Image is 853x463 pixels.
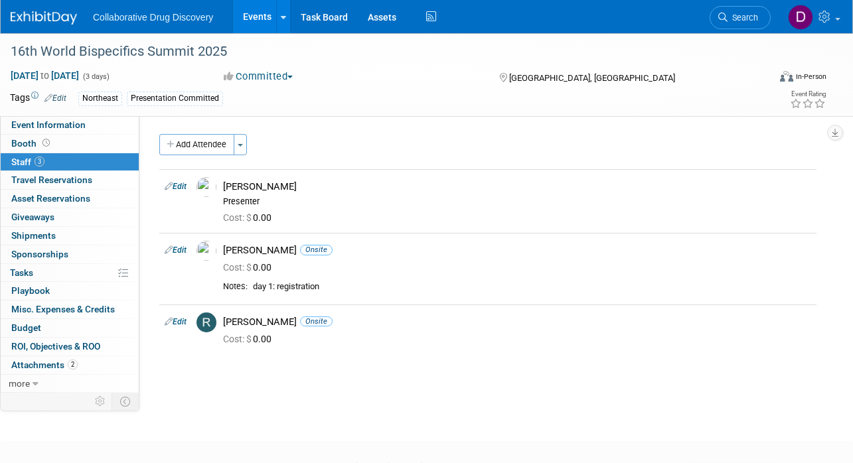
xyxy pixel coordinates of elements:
div: [PERSON_NAME] [223,180,811,193]
div: Northeast [78,92,122,105]
div: Presentation Committed [127,92,223,105]
div: [PERSON_NAME] [223,244,811,257]
span: Attachments [11,360,78,370]
a: Edit [165,245,187,255]
span: 3 [35,157,44,166]
img: ExhibitDay [11,11,77,25]
span: Cost: $ [223,262,253,273]
span: Event Information [11,119,86,130]
span: 0.00 [223,334,277,344]
span: Giveaways [11,212,54,222]
span: Onsite [300,316,333,326]
img: Daniel Castro [788,5,813,30]
span: Booth not reserved yet [40,138,52,148]
div: Notes: [223,281,248,292]
span: [GEOGRAPHIC_DATA], [GEOGRAPHIC_DATA] [509,73,675,83]
a: Asset Reservations [1,190,139,208]
a: Shipments [1,227,139,245]
span: Cost: $ [223,212,253,223]
img: Format-Inperson.png [780,71,793,82]
button: Committed [219,70,298,84]
span: Cost: $ [223,334,253,344]
a: Edit [165,317,187,326]
a: ROI, Objectives & ROO [1,338,139,356]
div: Event Rating [790,91,826,98]
button: Add Attendee [159,134,234,155]
div: Presenter [223,196,811,207]
a: Misc. Expenses & Credits [1,300,139,318]
span: 0.00 [223,262,277,273]
td: Toggle Event Tabs [112,393,139,410]
a: Travel Reservations [1,171,139,189]
div: day 1: registration [253,281,811,293]
span: more [9,378,30,389]
div: Event Format [707,69,826,89]
a: Booth [1,135,139,153]
span: Booth [11,138,52,149]
a: Tasks [1,264,139,282]
a: more [1,375,139,393]
span: Playbook [11,285,50,296]
a: Event Information [1,116,139,134]
a: Attachments2 [1,356,139,374]
span: Sponsorships [11,249,68,259]
div: In-Person [795,72,826,82]
span: Shipments [11,230,56,241]
span: Staff [11,157,44,167]
td: Tags [10,91,66,106]
span: Travel Reservations [11,174,92,185]
span: to [39,70,51,81]
a: Search [710,6,771,29]
a: Edit [44,94,66,103]
a: Sponsorships [1,245,139,263]
span: Budget [11,322,41,333]
a: Staff3 [1,153,139,171]
span: [DATE] [DATE] [10,70,80,82]
span: Onsite [300,245,333,255]
span: 2 [68,360,78,369]
a: Playbook [1,282,139,300]
span: 0.00 [223,212,277,223]
a: Budget [1,319,139,337]
img: R.jpg [196,312,216,332]
td: Personalize Event Tab Strip [89,393,112,410]
span: Search [728,13,758,23]
span: Tasks [10,267,33,278]
span: (3 days) [82,72,110,81]
span: Collaborative Drug Discovery [93,12,213,23]
div: [PERSON_NAME] [223,316,811,328]
div: 16th World Bispecifics Summit 2025 [6,40,757,64]
a: Giveaways [1,208,139,226]
span: Asset Reservations [11,193,90,204]
a: Edit [165,182,187,191]
span: Misc. Expenses & Credits [11,304,115,314]
span: ROI, Objectives & ROO [11,341,100,352]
